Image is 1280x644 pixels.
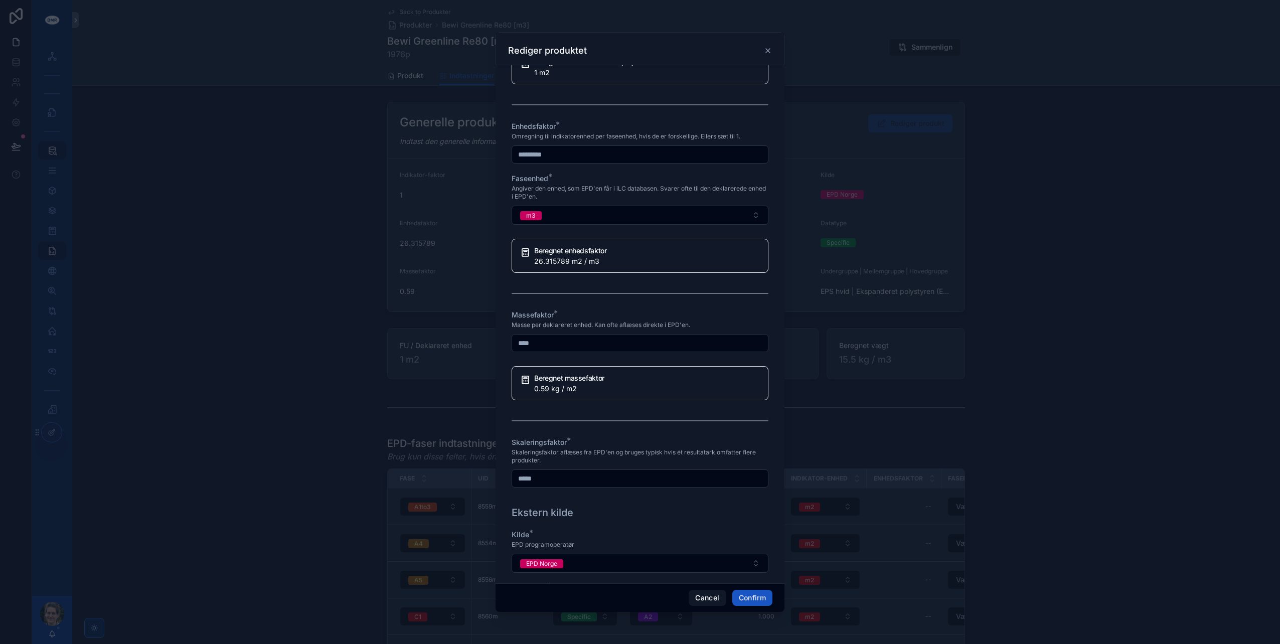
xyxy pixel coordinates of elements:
span: Angiver den enhed, som EPD'en får i iLC databasen. Svarer ofte til den deklarerede enhed i EPD'en. [512,185,768,201]
span: Enhedsfaktor [512,122,556,130]
div: 1 m2 [534,68,760,78]
span: EPD programoperatør [512,541,574,549]
span: Masse per deklareret enhed. Kan ofte aflæses direkte i EPD'en. [512,321,690,329]
h5: Beregnet massefaktor [534,375,760,382]
div: EPD Norge [526,559,557,568]
span: Kilde [512,530,529,539]
span: 1 m2 [534,68,550,77]
button: Cancel [689,590,726,606]
div: m3 [526,211,536,220]
h5: Beregnet enhedsfaktor [534,247,760,254]
h5: Beregnet deklareret enhed (FU) [534,59,760,66]
span: Faseenhed [512,174,548,183]
div: 26.315789 m2 / m3 [534,256,760,266]
h3: Rediger produktet [508,45,587,57]
div: 0.59 kg / m2 [534,384,760,394]
span: Massefaktor [512,310,554,319]
span: 26.315789 m2 / m3 [534,257,599,265]
span: Omregning til indikatorenhed per faseenhed, hvis de er forskellige. Ellers sæt til 1. [512,132,740,140]
button: Select Button [512,206,768,225]
span: Skaleringsfaktor [512,438,567,446]
span: Ekstern ID [512,583,546,592]
h1: Ekstern kilde [512,506,573,520]
button: Select Button [512,554,768,573]
span: Skaleringsfaktor aflæses fra EPD'en og bruges typisk hvis ét resultatark omfatter flere produkter. [512,448,768,464]
span: 0.59 kg / m2 [534,384,577,393]
button: Confirm [732,590,772,606]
